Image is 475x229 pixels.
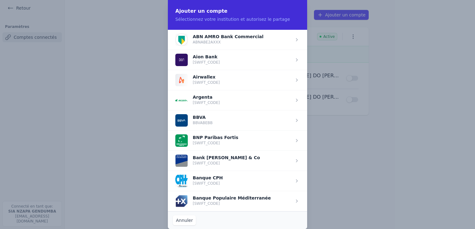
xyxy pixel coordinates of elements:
[175,7,300,15] h2: Ajouter un compte
[193,176,223,180] p: Banque CPH
[175,155,260,167] button: Bank [PERSON_NAME] & Co [SWIFT_CODE]
[193,55,220,59] p: Aion Bank
[173,215,196,225] button: Annuler
[193,136,238,139] p: BNP Paribas Fortis
[175,114,213,127] button: BBVA BBVABEBB
[175,94,220,106] button: Argenta [SWIFT_CODE]
[193,35,264,38] p: ABN AMRO Bank Commercial
[193,156,260,159] p: Bank [PERSON_NAME] & Co
[175,16,300,22] p: Sélectionnez votre institution et autorisez le partage
[175,54,220,66] button: Aion Bank [SWIFT_CODE]
[193,115,213,119] p: BBVA
[175,74,220,86] button: Airwallex [SWIFT_CODE]
[175,175,223,187] button: Banque CPH [SWIFT_CODE]
[175,134,238,147] button: BNP Paribas Fortis [SWIFT_CODE]
[175,34,264,46] button: ABN AMRO Bank Commercial ABNABE2AXXX
[193,95,220,99] p: Argenta
[193,196,271,200] p: Banque Populaire Méditerranée
[193,75,220,79] p: Airwallex
[175,195,271,207] button: Banque Populaire Méditerranée [SWIFT_CODE]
